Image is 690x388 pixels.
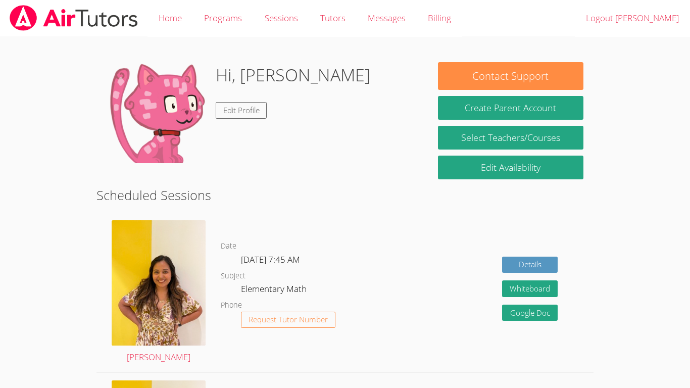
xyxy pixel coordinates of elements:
span: Request Tutor Number [249,316,328,323]
span: Messages [368,12,406,24]
dd: Elementary Math [241,282,309,299]
h1: Hi, [PERSON_NAME] [216,62,370,88]
a: Google Doc [502,305,558,321]
button: Request Tutor Number [241,312,335,328]
span: [DATE] 7:45 AM [241,254,300,265]
button: Contact Support [438,62,583,90]
a: Select Teachers/Courses [438,126,583,150]
dt: Phone [221,299,242,312]
a: [PERSON_NAME] [112,220,206,365]
a: Edit Profile [216,102,267,119]
a: Details [502,257,558,273]
img: airtutors_banner-c4298cdbf04f3fff15de1276eac7730deb9818008684d7c2e4769d2f7ddbe033.png [9,5,139,31]
a: Edit Availability [438,156,583,179]
dt: Subject [221,270,245,282]
dt: Date [221,240,236,253]
h2: Scheduled Sessions [96,185,594,205]
img: default.png [107,62,208,163]
button: Create Parent Account [438,96,583,120]
button: Whiteboard [502,280,558,297]
img: avatar.png [112,220,206,346]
